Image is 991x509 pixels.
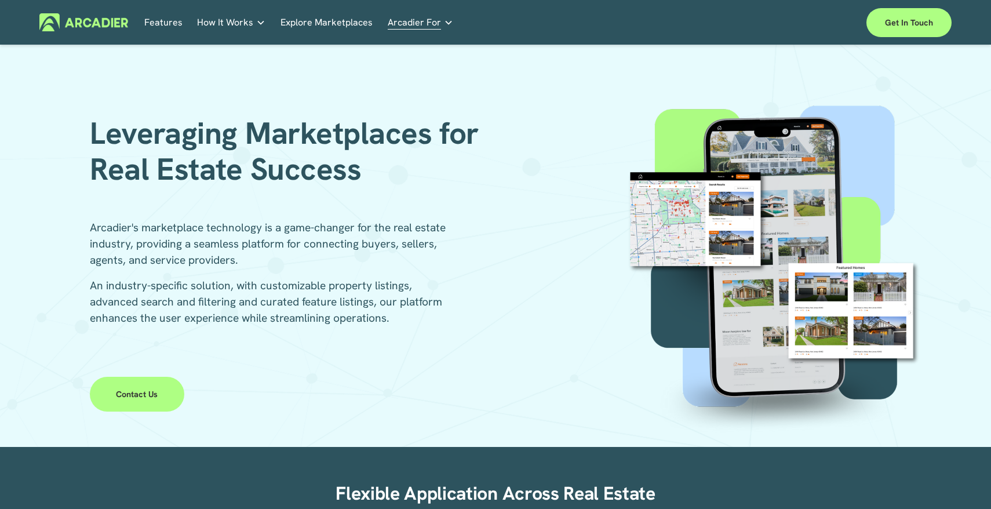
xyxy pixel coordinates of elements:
p: Arcadier's marketplace technology is a game-changer for the real estate industry, providing a sea... [90,220,457,268]
span: Arcadier For [388,14,441,31]
a: Explore Marketplaces [280,13,373,31]
h2: Flexible Application Across Real Estate [298,482,693,506]
a: Get in touch [866,8,952,37]
p: An industry-specific solution, with customizable property listings, advanced search and filtering... [90,278,457,326]
img: Arcadier [39,13,128,31]
a: folder dropdown [388,13,453,31]
span: How It Works [197,14,253,31]
a: Contact Us [90,377,184,412]
h1: Leveraging Marketplaces for Real Estate Success [90,115,491,188]
a: Features [144,13,183,31]
a: folder dropdown [197,13,265,31]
